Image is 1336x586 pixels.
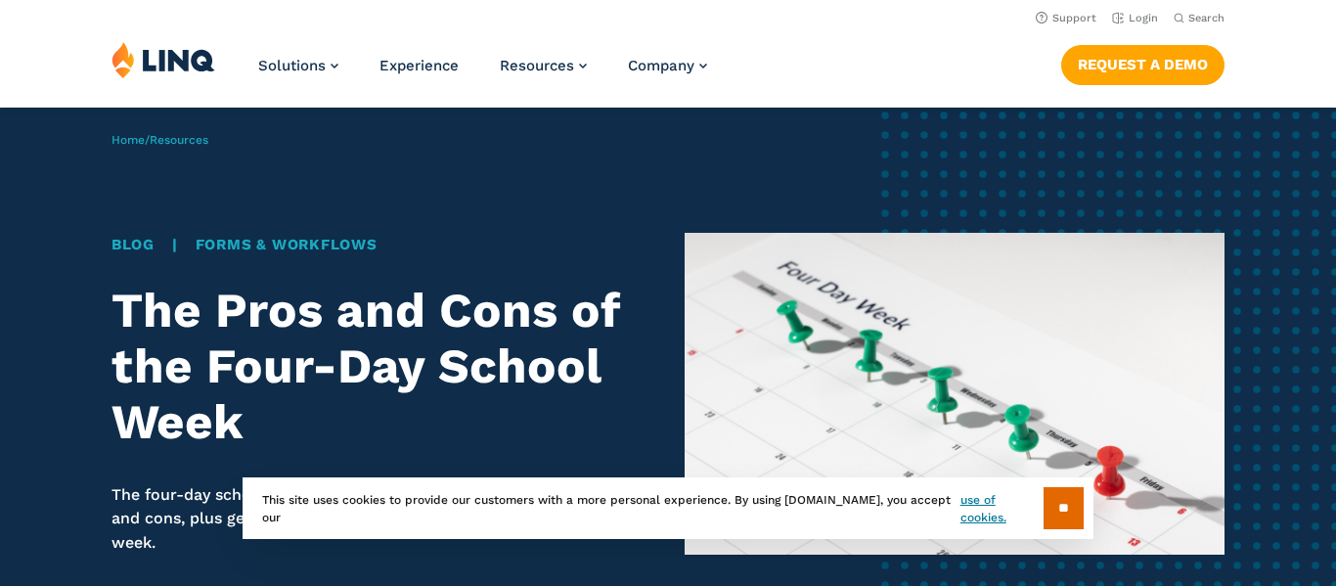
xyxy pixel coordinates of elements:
[1036,12,1096,24] a: Support
[243,477,1093,539] div: This site uses cookies to provide our customers with a more personal experience. By using [DOMAIN...
[685,233,1225,555] img: Calendar showing a 4-day week with green pushpins
[111,133,145,147] a: Home
[111,483,651,555] p: The four-day school week is a hot topic in education. See the pros and cons, plus get tips to ach...
[1112,12,1158,24] a: Login
[258,41,707,106] nav: Primary Navigation
[1188,12,1225,24] span: Search
[111,236,155,253] a: Blog
[111,41,215,78] img: LINQ | K‑12 Software
[111,234,651,256] div: |
[960,491,1044,526] a: use of cookies.
[258,57,338,74] a: Solutions
[1061,45,1225,84] a: Request a Demo
[500,57,574,74] span: Resources
[1061,41,1225,84] nav: Button Navigation
[111,283,651,449] h1: The Pros and Cons of the Four-Day School Week
[1174,11,1225,25] button: Open Search Bar
[628,57,707,74] a: Company
[379,57,459,74] a: Experience
[196,236,378,253] a: Forms & Workflows
[628,57,694,74] span: Company
[500,57,587,74] a: Resources
[150,133,208,147] a: Resources
[258,57,326,74] span: Solutions
[111,133,208,147] span: /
